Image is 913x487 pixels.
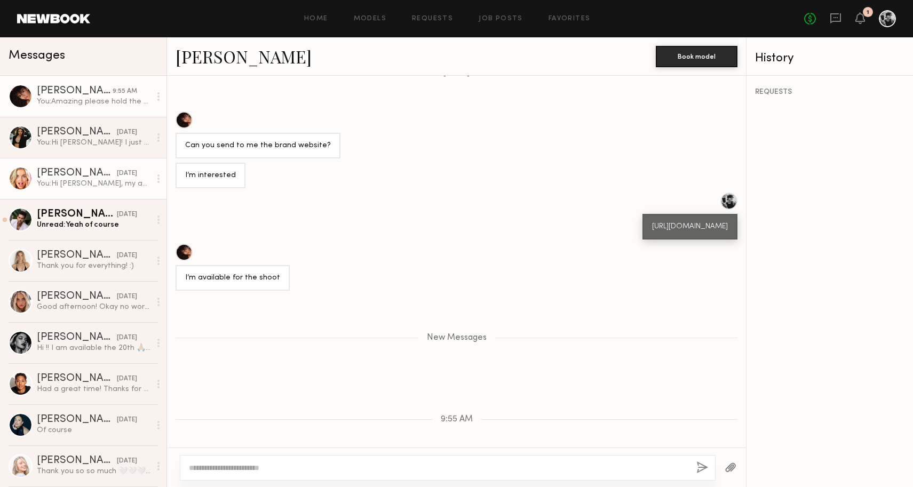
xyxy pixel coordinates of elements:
[37,332,117,343] div: [PERSON_NAME]
[117,415,137,425] div: [DATE]
[867,10,869,15] div: 1
[176,45,312,68] a: [PERSON_NAME]
[37,291,117,302] div: [PERSON_NAME]
[755,89,904,96] div: REQUESTS
[354,15,386,22] a: Models
[117,374,137,384] div: [DATE]
[37,343,150,353] div: Hi !! I am available the 20th 🙏🏼💫
[185,272,280,284] div: I’m available for the shoot
[117,456,137,466] div: [DATE]
[652,221,728,233] div: [URL][DOMAIN_NAME]
[185,140,331,152] div: Can you send to me the brand website?
[37,250,117,261] div: [PERSON_NAME]
[441,415,473,424] span: 9:55 AM
[37,168,117,179] div: [PERSON_NAME]
[427,333,487,342] span: New Messages
[37,425,150,435] div: Of course
[37,414,117,425] div: [PERSON_NAME]
[656,46,737,67] button: Book model
[37,373,117,384] div: [PERSON_NAME]
[117,292,137,302] div: [DATE]
[37,466,150,476] div: Thank you so so much 🤍🤍🤍🙏🏼
[656,51,737,60] a: Book model
[412,15,453,22] a: Requests
[113,86,137,97] div: 9:55 AM
[117,251,137,261] div: [DATE]
[37,86,113,97] div: [PERSON_NAME]
[37,302,150,312] div: Good afternoon! Okay no worries thank you so much for letting me know! I would love to work toget...
[37,384,150,394] div: Had a great time! Thanks for having me!
[37,97,150,107] div: You: Amazing please hold the date for me
[9,50,65,62] span: Messages
[117,169,137,179] div: [DATE]
[117,333,137,343] div: [DATE]
[37,179,150,189] div: You: Hi [PERSON_NAME], my assistant sent over an email to you for something to be signed so if yo...
[37,138,150,148] div: You: Hi [PERSON_NAME]! I just wanted to follow up and see if you were interested? Thank you!
[549,15,591,22] a: Favorites
[37,220,150,230] div: Unread: Yeah of course
[117,127,137,138] div: [DATE]
[37,456,117,466] div: [PERSON_NAME]
[37,209,117,220] div: [PERSON_NAME]
[185,170,236,182] div: I’m interested
[304,15,328,22] a: Home
[755,52,904,65] div: History
[37,261,150,271] div: Thank you for everything! :)
[117,210,137,220] div: [DATE]
[479,15,523,22] a: Job Posts
[37,127,117,138] div: [PERSON_NAME]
